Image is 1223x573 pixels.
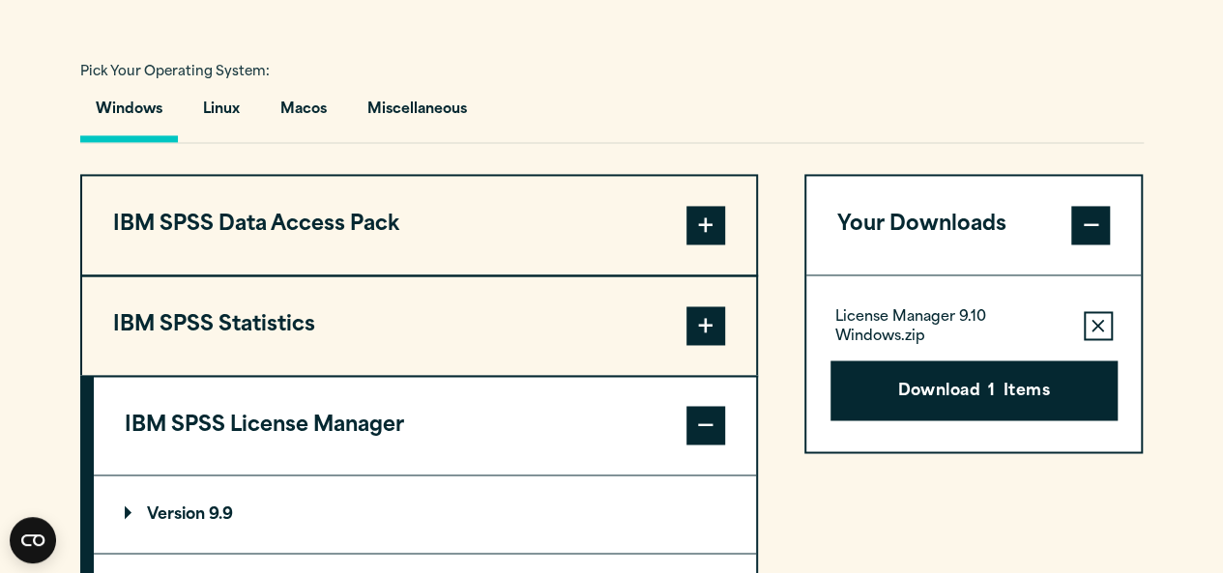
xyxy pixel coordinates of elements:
span: 1 [988,380,995,405]
p: Version 9.9 [125,506,233,522]
span: Pick Your Operating System: [80,66,270,78]
button: Windows [80,87,178,142]
button: IBM SPSS Statistics [82,276,756,375]
button: Linux [188,87,255,142]
button: Macos [265,87,342,142]
div: Your Downloads [806,274,1142,451]
button: IBM SPSS License Manager [94,377,756,475]
button: Open CMP widget [10,517,56,563]
button: Download1Items [830,360,1118,420]
button: Your Downloads [806,176,1142,274]
button: Miscellaneous [352,87,482,142]
p: License Manager 9.10 Windows.zip [835,308,1068,347]
summary: Version 9.9 [94,475,756,553]
button: IBM SPSS Data Access Pack [82,176,756,274]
